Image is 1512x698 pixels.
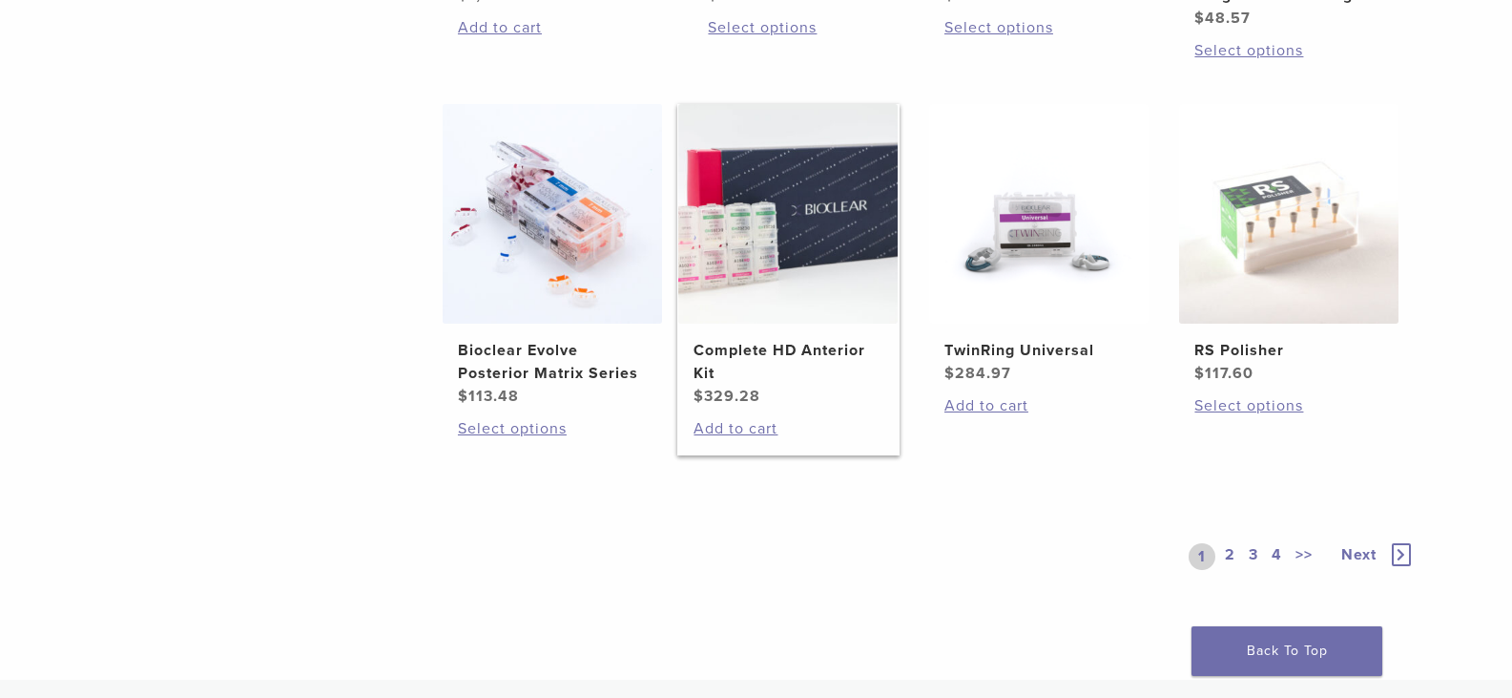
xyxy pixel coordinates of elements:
h2: Bioclear Evolve Posterior Matrix Series [458,339,647,385]
bdi: 117.60 [1194,364,1253,383]
span: $ [458,387,468,406]
img: RS Polisher [1179,104,1398,324]
a: Bioclear Evolve Posterior Matrix SeriesBioclear Evolve Posterior Matrix Series $113.48 [442,104,664,408]
a: Back To Top [1191,626,1382,676]
span: $ [1194,364,1205,383]
span: $ [1194,9,1205,28]
a: Add to cart: “Blaster Kit” [458,16,647,39]
a: 1 [1189,543,1215,570]
a: 4 [1268,543,1286,570]
bdi: 284.97 [944,364,1011,383]
span: Next [1341,545,1377,564]
a: 2 [1221,543,1239,570]
bdi: 329.28 [694,387,760,406]
a: 3 [1245,543,1262,570]
a: Select options for “Diamond Wedge and Long Diamond Wedge” [1194,39,1383,62]
a: Add to cart: “Complete HD Anterior Kit” [694,417,882,440]
img: TwinRing Universal [929,104,1149,324]
img: Bioclear Evolve Posterior Matrix Series [443,104,662,324]
a: >> [1292,543,1316,570]
a: Select options for “RS Polisher” [1194,394,1383,417]
h2: TwinRing Universal [944,339,1133,362]
a: Select options for “Diamond Wedge Kits” [944,16,1133,39]
a: Complete HD Anterior KitComplete HD Anterior Kit $329.28 [677,104,900,408]
img: Complete HD Anterior Kit [678,104,898,324]
h2: RS Polisher [1194,339,1383,362]
bdi: 113.48 [458,387,519,406]
a: Select options for “Bioclear Evolve Posterior Matrix Series” [458,417,647,440]
span: $ [944,364,955,383]
h2: Complete HD Anterior Kit [694,339,882,385]
bdi: 48.57 [1194,9,1251,28]
a: Select options for “BT Matrix Series” [708,16,897,39]
a: TwinRing UniversalTwinRing Universal $284.97 [928,104,1150,385]
a: Add to cart: “TwinRing Universal” [944,394,1133,417]
span: $ [694,387,704,406]
a: RS PolisherRS Polisher $117.60 [1178,104,1400,385]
